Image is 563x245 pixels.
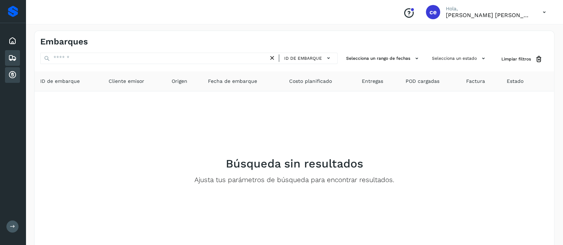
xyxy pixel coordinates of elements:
[501,56,531,62] span: Limpiar filtros
[446,6,531,12] p: Hola,
[446,12,531,18] p: claudia elena garcia valentin
[289,78,332,85] span: Costo planificado
[194,176,394,184] p: Ajusta tus parámetros de búsqueda para encontrar resultados.
[5,33,20,49] div: Inicio
[40,37,88,47] h4: Embarques
[429,53,490,64] button: Selecciona un estado
[507,78,523,85] span: Estado
[40,78,80,85] span: ID de embarque
[109,78,144,85] span: Cliente emisor
[5,67,20,83] div: Cuentas por cobrar
[282,53,334,63] button: ID de embarque
[466,78,485,85] span: Factura
[208,78,257,85] span: Fecha de embarque
[343,53,423,64] button: Selecciona un rango de fechas
[172,78,187,85] span: Origen
[496,53,548,66] button: Limpiar filtros
[284,55,322,62] span: ID de embarque
[5,50,20,66] div: Embarques
[361,78,383,85] span: Entregas
[406,78,439,85] span: POD cargadas
[226,157,363,170] h2: Búsqueda sin resultados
